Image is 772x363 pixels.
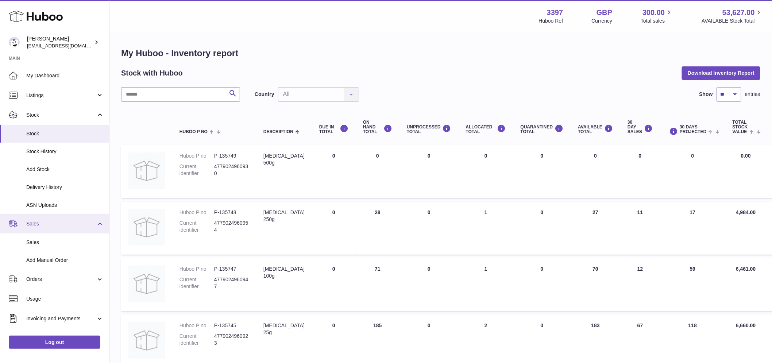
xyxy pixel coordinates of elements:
[541,209,544,215] span: 0
[214,163,249,177] dd: 4779024960930
[459,258,513,311] td: 1
[745,91,760,98] span: entries
[363,120,392,135] div: ON HAND Total
[541,266,544,272] span: 0
[399,145,459,198] td: 0
[733,120,748,135] span: Total stock value
[620,258,660,311] td: 12
[180,220,214,233] dt: Current identifier
[26,112,96,119] span: Stock
[597,8,612,18] strong: GBP
[736,323,756,328] span: 6,660.00
[180,163,214,177] dt: Current identifier
[571,145,620,198] td: 0
[736,209,756,215] span: 4,984.00
[214,333,249,347] dd: 4779024960923
[660,202,725,255] td: 17
[26,257,104,264] span: Add Manual Order
[214,266,249,273] dd: P-135747
[180,209,214,216] dt: Huboo P no
[27,43,107,49] span: [EMAIL_ADDRESS][DOMAIN_NAME]
[702,18,763,24] span: AVAILABLE Stock Total
[26,130,104,137] span: Stock
[26,315,96,322] span: Invoicing and Payments
[180,322,214,329] dt: Huboo P no
[180,152,214,159] dt: Huboo P no
[128,209,165,246] img: product image
[26,202,104,209] span: ASN Uploads
[736,266,756,272] span: 6,461.00
[27,35,93,49] div: [PERSON_NAME]
[319,124,348,134] div: DUE IN TOTAL
[547,8,563,18] strong: 3397
[26,296,104,302] span: Usage
[356,258,399,311] td: 71
[356,145,399,198] td: 0
[26,166,104,173] span: Add Stock
[682,66,760,80] button: Download Inventory Report
[26,148,104,155] span: Stock History
[26,72,104,79] span: My Dashboard
[26,220,96,227] span: Sales
[312,258,356,311] td: 0
[571,258,620,311] td: 70
[407,124,451,134] div: UNPROCESSED Total
[263,266,305,279] div: [MEDICAL_DATA] 100g
[459,145,513,198] td: 0
[541,323,544,328] span: 0
[642,8,665,18] span: 300.00
[592,18,613,24] div: Currency
[263,152,305,166] div: [MEDICAL_DATA] 500g
[214,209,249,216] dd: P-135748
[263,209,305,223] div: [MEDICAL_DATA] 250g
[399,202,459,255] td: 0
[214,276,249,290] dd: 4779024960947
[26,92,96,99] span: Listings
[9,37,20,48] img: sales@canchema.com
[578,124,613,134] div: AVAILABLE Total
[128,322,165,359] img: product image
[620,145,660,198] td: 0
[128,266,165,302] img: product image
[541,153,544,159] span: 0
[180,266,214,273] dt: Huboo P no
[571,202,620,255] td: 27
[620,202,660,255] td: 11
[26,184,104,191] span: Delivery History
[722,8,755,18] span: 53,627.00
[255,91,274,98] label: Country
[459,202,513,255] td: 1
[9,336,100,349] a: Log out
[128,152,165,189] img: product image
[399,258,459,311] td: 0
[521,124,564,134] div: QUARANTINED Total
[741,153,751,159] span: 0.00
[699,91,713,98] label: Show
[180,130,208,134] span: Huboo P no
[26,239,104,246] span: Sales
[121,47,760,59] h1: My Huboo - Inventory report
[312,202,356,255] td: 0
[641,8,673,24] a: 300.00 Total sales
[180,276,214,290] dt: Current identifier
[263,130,293,134] span: Description
[641,18,673,24] span: Total sales
[214,322,249,329] dd: P-135745
[466,124,506,134] div: ALLOCATED Total
[312,145,356,198] td: 0
[660,145,725,198] td: 0
[180,333,214,347] dt: Current identifier
[680,125,706,134] span: 30 DAYS PROJECTED
[121,68,183,78] h2: Stock with Huboo
[263,322,305,336] div: [MEDICAL_DATA] 25g
[356,202,399,255] td: 28
[214,152,249,159] dd: P-135749
[628,120,653,135] div: 30 DAY SALES
[539,18,563,24] div: Huboo Ref
[702,8,763,24] a: 53,627.00 AVAILABLE Stock Total
[214,220,249,233] dd: 4779024960954
[26,276,96,283] span: Orders
[660,258,725,311] td: 59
